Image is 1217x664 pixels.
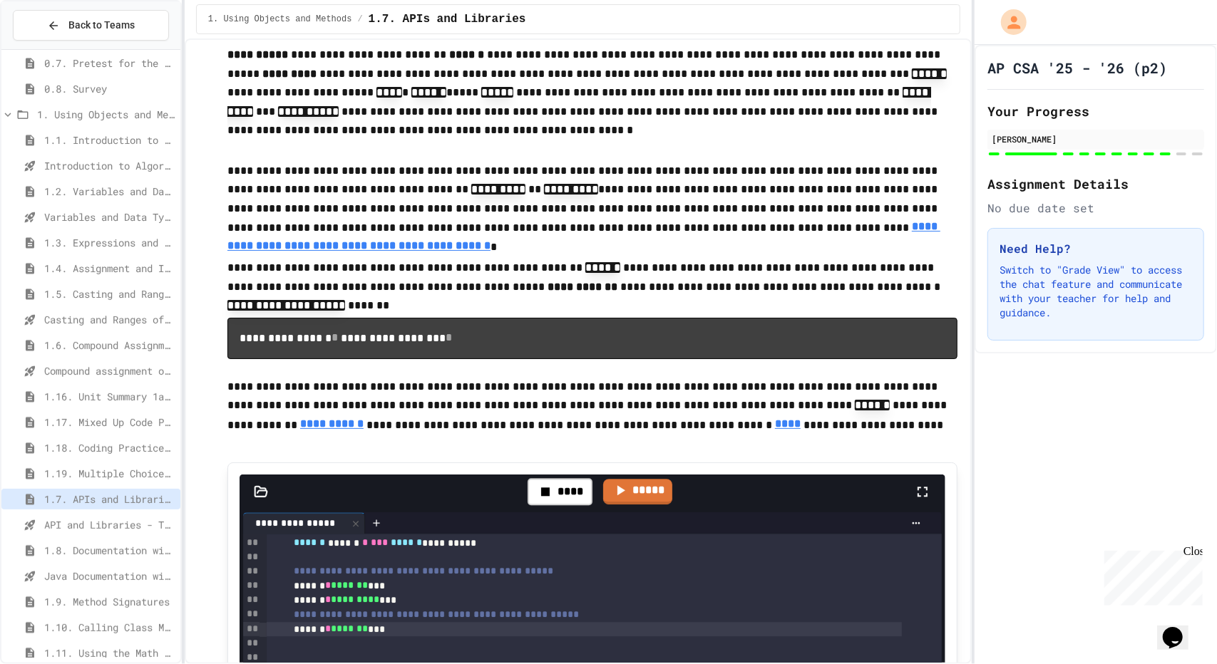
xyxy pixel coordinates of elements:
[44,569,175,583] span: Java Documentation with Comments - Topic 1.8
[987,101,1204,121] h2: Your Progress
[44,620,175,635] span: 1.10. Calling Class Methods
[44,235,175,250] span: 1.3. Expressions and Output [New]
[357,14,362,25] span: /
[44,338,175,353] span: 1.6. Compound Assignment Operators
[1099,545,1203,606] iframe: chat widget
[44,466,175,481] span: 1.19. Multiple Choice Exercises for Unit 1a (1.1-1.6)
[1000,240,1192,257] h3: Need Help?
[1000,263,1192,320] p: Switch to "Grade View" to access the chat feature and communicate with your teacher for help and ...
[44,158,175,173] span: Introduction to Algorithms, Programming, and Compilers
[44,645,175,660] span: 1.11. Using the Math Class
[37,107,175,122] span: 1. Using Objects and Methods
[6,6,98,90] div: Chat with us now!Close
[44,492,175,507] span: 1.7. APIs and Libraries
[44,261,175,276] span: 1.4. Assignment and Input
[1157,607,1203,650] iframe: chat widget
[986,6,1030,38] div: My Account
[44,543,175,558] span: 1.8. Documentation with Comments and Preconditions
[44,594,175,609] span: 1.9. Method Signatures
[44,440,175,455] span: 1.18. Coding Practice 1a (1.1-1.6)
[44,415,175,430] span: 1.17. Mixed Up Code Practice 1.1-1.6
[44,81,175,96] span: 0.8. Survey
[44,312,175,327] span: Casting and Ranges of variables - Quiz
[44,56,175,71] span: 0.7. Pretest for the AP CSA Exam
[44,517,175,532] span: API and Libraries - Topic 1.7
[44,209,175,224] span: Variables and Data Types - Quiz
[44,184,175,199] span: 1.2. Variables and Data Types
[44,389,175,404] span: 1.16. Unit Summary 1a (1.1-1.6)
[208,14,352,25] span: 1. Using Objects and Methods
[987,174,1204,194] h2: Assignment Details
[987,199,1204,217] div: No due date set
[68,18,135,33] span: Back to Teams
[44,286,175,301] span: 1.5. Casting and Ranges of Values
[992,133,1200,145] div: [PERSON_NAME]
[44,363,175,378] span: Compound assignment operators - Quiz
[13,10,169,41] button: Back to Teams
[44,133,175,147] span: 1.1. Introduction to Algorithms, Programming, and Compilers
[369,11,526,28] span: 1.7. APIs and Libraries
[987,58,1167,78] h1: AP CSA '25 - '26 (p2)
